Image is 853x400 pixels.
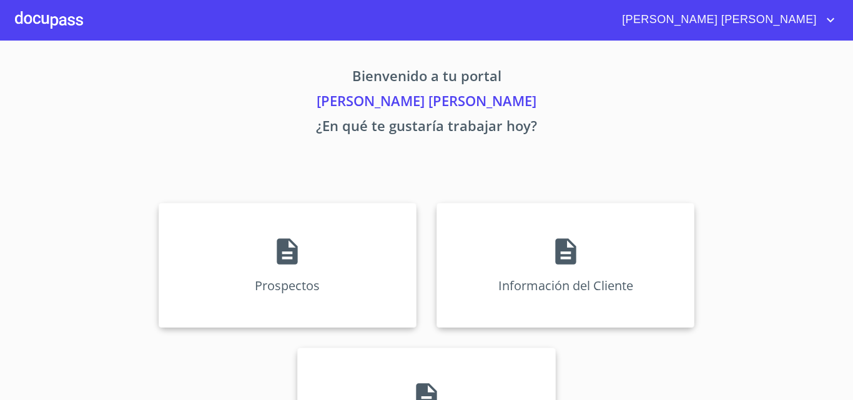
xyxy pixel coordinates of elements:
[613,10,838,30] button: account of current user
[42,115,811,140] p: ¿En qué te gustaría trabajar hoy?
[42,66,811,90] p: Bienvenido a tu portal
[613,10,823,30] span: [PERSON_NAME] [PERSON_NAME]
[498,277,633,294] p: Información del Cliente
[42,90,811,115] p: [PERSON_NAME] [PERSON_NAME]
[255,277,320,294] p: Prospectos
